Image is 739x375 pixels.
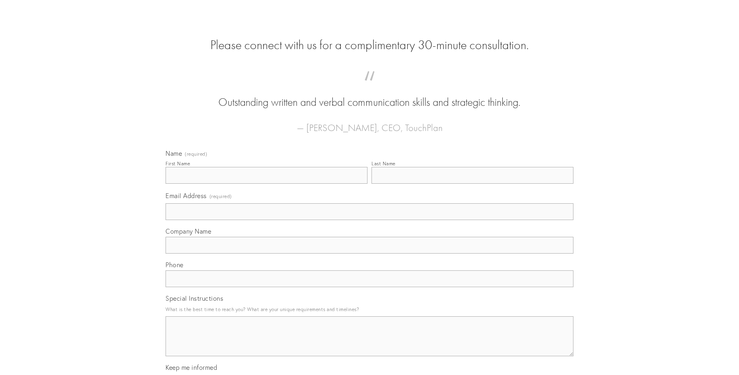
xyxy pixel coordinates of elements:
p: What is the best time to reach you? What are your unique requirements and timelines? [166,304,573,315]
span: Name [166,149,182,157]
span: (required) [185,152,207,157]
figcaption: — [PERSON_NAME], CEO, TouchPlan [178,110,561,136]
span: “ [178,79,561,95]
span: Special Instructions [166,294,223,302]
span: Keep me informed [166,363,217,371]
h2: Please connect with us for a complimentary 30-minute consultation. [166,38,573,53]
blockquote: Outstanding written and verbal communication skills and strategic thinking. [178,79,561,110]
span: Phone [166,261,184,269]
span: Company Name [166,227,211,235]
span: (required) [210,191,232,202]
span: Email Address [166,192,207,200]
div: First Name [166,161,190,167]
div: Last Name [371,161,395,167]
